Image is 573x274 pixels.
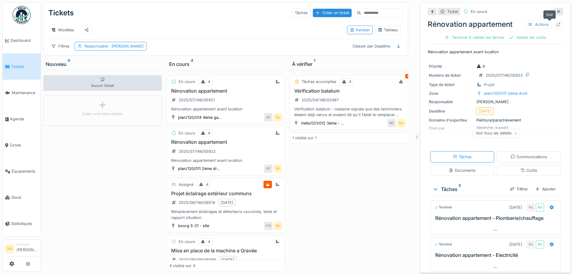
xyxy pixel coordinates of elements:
[17,242,38,247] div: Manager
[208,239,210,245] div: 4
[350,27,370,33] div: Kanban
[169,191,282,196] h3: Projet éclairage extérieur communs
[429,117,474,123] div: Domaine d'expertise
[527,240,535,249] div: NJ
[434,242,452,247] div: Terminé
[292,106,405,118] div: Vérification balatum - madame signale que des techniciens étaient déjà venus et avaient dit qu'il...
[459,186,461,193] sup: 5
[169,158,282,163] div: Rénovation appartement avant location
[3,54,41,80] a: Tickets
[435,215,558,221] h3: Rénovation appartement - Plomberie/chauffage
[473,129,520,138] div: Voir tous les détails
[169,60,283,68] div: En cours
[178,166,220,171] div: plan/120/011 2ème dr...
[509,242,522,247] div: [DATE]
[536,203,544,212] div: NJ
[543,10,556,19] div: Voir
[479,108,491,114] div: [DATE]
[429,99,562,105] div: [PERSON_NAME]
[302,79,336,85] div: Tâches accomplies
[3,158,41,184] a: Équipements
[221,257,234,263] div: [DATE]
[453,154,472,160] div: Tâches
[264,222,273,230] div: OH
[484,91,527,96] div: plan/120/011 2ème droit
[48,5,74,21] div: Tickets
[68,60,70,68] sup: 0
[43,75,162,91] div: Aucun ticket
[314,60,315,68] sup: 1
[179,149,216,154] div: 2025/07/146/05922
[3,211,41,237] a: Statistiques
[264,165,273,173] div: AF
[433,186,505,193] div: Tâches
[179,239,195,245] div: En cours
[429,72,474,78] div: Numéro de ticket
[434,205,452,210] div: Terminé
[10,116,38,122] span: Agenda
[435,252,558,258] h3: Rénovation appartement - Electricité
[17,242,38,255] li: [PERSON_NAME]
[397,119,405,127] div: NJ
[10,142,38,148] span: Zones
[179,182,193,187] div: Assigné
[178,115,222,120] div: plan/120/014 4ème ga...
[509,205,522,210] div: [DATE]
[292,60,406,68] div: À vérifier
[85,43,144,49] div: Responsable
[208,130,210,136] div: 4
[349,79,351,85] div: 4
[3,27,41,54] a: Dashboard
[484,82,494,88] div: Projet
[11,38,38,43] span: Dashboard
[486,72,523,78] div: 2025/07/146/05922
[11,195,38,200] span: Stock
[429,63,474,69] div: Priorité
[527,203,535,212] div: NJ
[208,79,210,85] div: 4
[5,242,38,257] a: NJ Manager[PERSON_NAME]
[378,27,398,33] div: Tableau
[429,117,562,123] div: Peinture/parachèvement
[520,168,537,173] div: Coûts
[5,244,14,253] li: NJ
[428,19,563,30] div: Rénovation appartement
[507,185,530,193] div: Filtrer
[536,240,544,249] div: NJ
[179,257,216,263] div: 2025/09/146/06566
[178,223,209,229] div: bourg 5-21 - site
[476,63,485,69] div: 4
[449,168,476,173] div: Documents
[220,200,233,205] div: [DATE]
[533,185,558,193] div: Ajouter
[292,135,316,141] div: 1 visible sur 1
[292,8,310,17] div: Tâches
[82,111,123,117] div: Créer une intervention
[13,6,31,24] img: Badge_color-CXgf-gQk.svg
[313,9,352,17] div: Créer un ticket
[302,97,339,103] div: 2025/04/146/03487
[179,79,195,85] div: En cours
[525,20,552,29] div: Actions
[12,90,38,96] span: Maintenance
[179,130,195,136] div: En cours
[429,82,474,88] div: Type de ticket
[447,9,458,14] div: Ticket
[405,74,409,79] div: 1
[274,113,282,122] div: NJ
[507,33,549,42] div: Valider les coûts
[12,168,38,174] span: Équipements
[46,60,159,68] div: Nouveau
[274,222,282,230] div: NJ
[274,165,282,173] div: NJ
[169,248,282,254] h3: Mise en place de la machine a Gravée
[387,119,396,127] div: NE
[169,88,282,94] h3: Rénovation appartement
[169,139,282,145] h3: Rénovation appartement
[3,132,41,158] a: Zones
[428,49,563,55] p: Rénovation appartement avant location
[179,200,215,205] div: 2025/08/146/06514
[429,99,474,105] div: Responsable
[169,263,195,269] div: 4 visible sur 4
[3,80,41,106] a: Maintenance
